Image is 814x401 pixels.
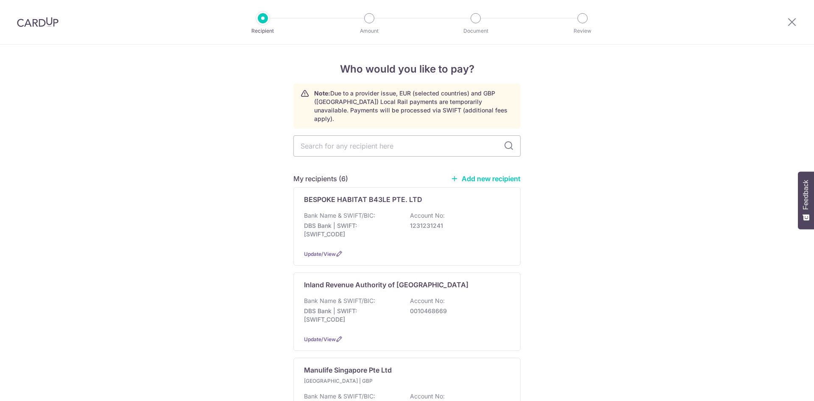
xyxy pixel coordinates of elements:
[314,89,513,123] p: Due to a provider issue, EUR (selected countries) and GBP ([GEOGRAPHIC_DATA]) Local Rail payments...
[551,27,614,35] p: Review
[314,90,330,97] strong: Note:
[444,27,507,35] p: Document
[304,211,375,220] p: Bank Name & SWIFT/BIC:
[798,171,814,229] button: Feedback - Show survey
[410,392,445,401] p: Account No:
[410,307,505,315] p: 0010468669
[293,174,348,184] h5: My recipients (6)
[304,297,375,305] p: Bank Name & SWIFT/BIC:
[231,27,294,35] p: Recipient
[451,174,521,183] a: Add new recipient
[304,336,336,342] a: Update/View
[304,194,422,205] p: BESPOKE HABITAT B43LE PTE. LTD
[410,297,445,305] p: Account No:
[304,251,336,257] a: Update/View
[304,365,392,375] p: Manulife Singapore Pte Ltd
[304,377,404,385] p: [GEOGRAPHIC_DATA] | GBP
[304,392,375,401] p: Bank Name & SWIFT/BIC:
[760,376,806,397] iframe: Opens a widget where you can find more information
[410,211,445,220] p: Account No:
[304,280,468,290] p: Inland Revenue Authority of [GEOGRAPHIC_DATA]
[802,180,810,210] span: Feedback
[293,62,521,77] h4: Who would you like to pay?
[293,135,521,157] input: Search for any recipient here
[410,222,505,230] p: 1231231241
[338,27,401,35] p: Amount
[17,17,59,27] img: CardUp
[304,222,399,238] p: DBS Bank | SWIFT: [SWIFT_CODE]
[304,307,399,324] p: DBS Bank | SWIFT: [SWIFT_CODE]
